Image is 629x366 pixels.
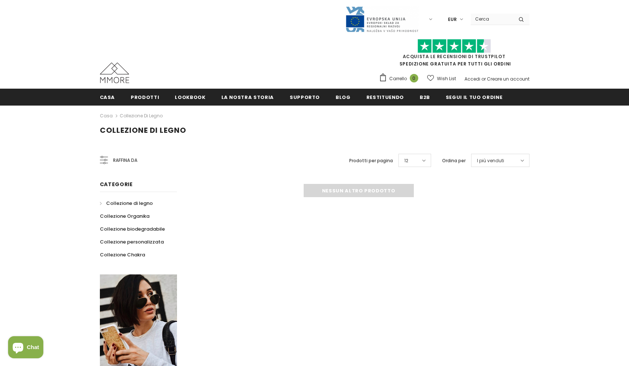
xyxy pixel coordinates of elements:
span: Restituendo [366,94,404,101]
span: I più venduti [477,157,504,164]
a: Collezione di legno [100,197,153,210]
label: Prodotti per pagina [349,157,393,164]
span: La nostra storia [221,94,274,101]
inbox-online-store-chat: Shopify online store chat [6,336,46,360]
a: Acquista le recensioni di TrustPilot [403,53,506,60]
a: B2B [420,89,430,105]
span: or [481,76,486,82]
a: Casa [100,111,113,120]
span: SPEDIZIONE GRATUITA PER TUTTI GLI ORDINI [379,42,529,67]
a: Carrello 0 [379,73,422,84]
span: Casa [100,94,115,101]
a: Collezione Organika [100,210,149,223]
span: supporto [290,94,320,101]
a: Javni Razpis [345,16,419,22]
span: Collezione personalizzata [100,238,164,245]
input: Search Site [471,14,513,24]
a: Wish List [427,72,456,85]
span: 0 [410,74,418,82]
span: Collezione di legno [100,125,186,135]
span: Wish List [437,75,456,82]
span: Collezione Chakra [100,251,145,258]
a: Collezione di legno [120,113,163,119]
span: Collezione biodegradabile [100,225,165,232]
a: Segui il tuo ordine [446,89,502,105]
span: Categorie [100,181,133,188]
img: Javni Razpis [345,6,419,33]
a: Lookbook [175,89,205,105]
a: Restituendo [366,89,404,105]
span: Segui il tuo ordine [446,94,502,101]
a: Casa [100,89,115,105]
span: B2B [420,94,430,101]
a: Collezione Chakra [100,248,145,261]
span: 12 [404,157,408,164]
a: Prodotti [131,89,159,105]
a: Accedi [464,76,480,82]
span: Lookbook [175,94,205,101]
img: Casi MMORE [100,63,129,83]
img: Fidati di Pilot Stars [417,39,491,53]
span: Collezione Organika [100,213,149,220]
span: EUR [448,16,457,23]
label: Ordina per [442,157,466,164]
a: La nostra storia [221,89,274,105]
span: Prodotti [131,94,159,101]
span: Collezione di legno [106,200,153,207]
span: Blog [336,94,351,101]
span: Raffina da [113,156,137,164]
a: Collezione biodegradabile [100,223,165,235]
a: supporto [290,89,320,105]
a: Collezione personalizzata [100,235,164,248]
a: Blog [336,89,351,105]
span: Carrello [389,75,407,82]
a: Creare un account [487,76,529,82]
